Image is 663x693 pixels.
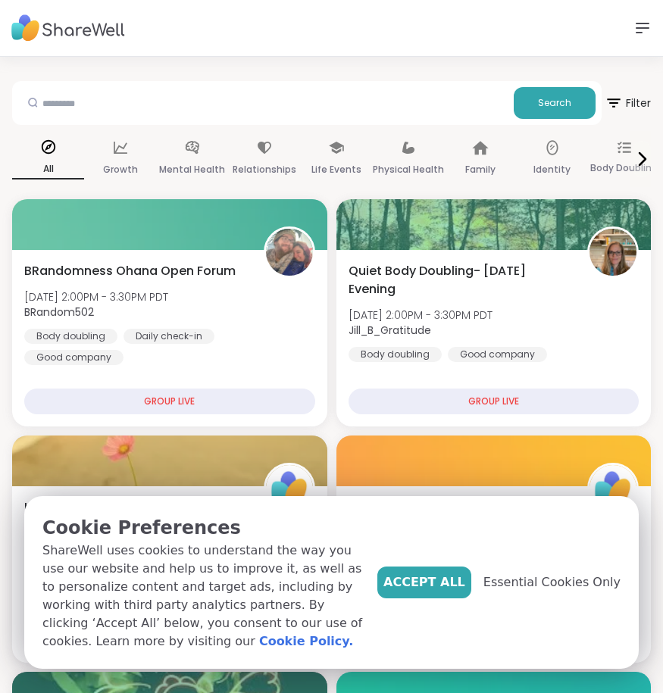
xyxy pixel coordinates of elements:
[373,161,444,179] p: Physical Health
[605,85,651,121] span: Filter
[514,87,596,119] button: Search
[483,573,621,592] span: Essential Cookies Only
[42,542,365,651] p: ShareWell uses cookies to understand the way you use our website and help us to improve it, as we...
[159,161,225,179] p: Mental Health
[24,329,117,344] div: Body doubling
[383,573,465,592] span: Accept All
[590,159,658,177] p: Body Doubling
[448,347,547,362] div: Good company
[12,160,84,179] p: All
[24,304,94,320] b: BRandom502
[24,350,124,365] div: Good company
[590,465,636,512] img: ShareWell
[465,161,496,179] p: Family
[42,514,365,542] p: Cookie Preferences
[605,81,651,125] button: Filter
[377,567,471,598] button: Accept All
[266,229,313,276] img: BRandom502
[11,8,125,49] img: ShareWell Nav Logo
[233,161,296,179] p: Relationships
[124,329,214,344] div: Daily check-in
[24,262,236,280] span: BRandomness Ohana Open Forum
[349,347,442,362] div: Body doubling
[538,96,571,110] span: Search
[24,389,315,414] div: GROUP LIVE
[311,161,361,179] p: Life Events
[266,465,313,512] img: ShareWell
[533,161,571,179] p: Identity
[349,323,431,338] b: Jill_B_Gratitude
[590,229,636,276] img: Jill_B_Gratitude
[259,632,353,651] a: Cookie Policy.
[103,161,138,179] p: Growth
[24,289,168,304] span: [DATE] 2:00PM - 3:30PM PDT
[349,389,640,414] div: GROUP LIVE
[349,307,493,323] span: [DATE] 2:00PM - 3:30PM PDT
[349,262,571,298] span: Quiet Body Doubling- [DATE] Evening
